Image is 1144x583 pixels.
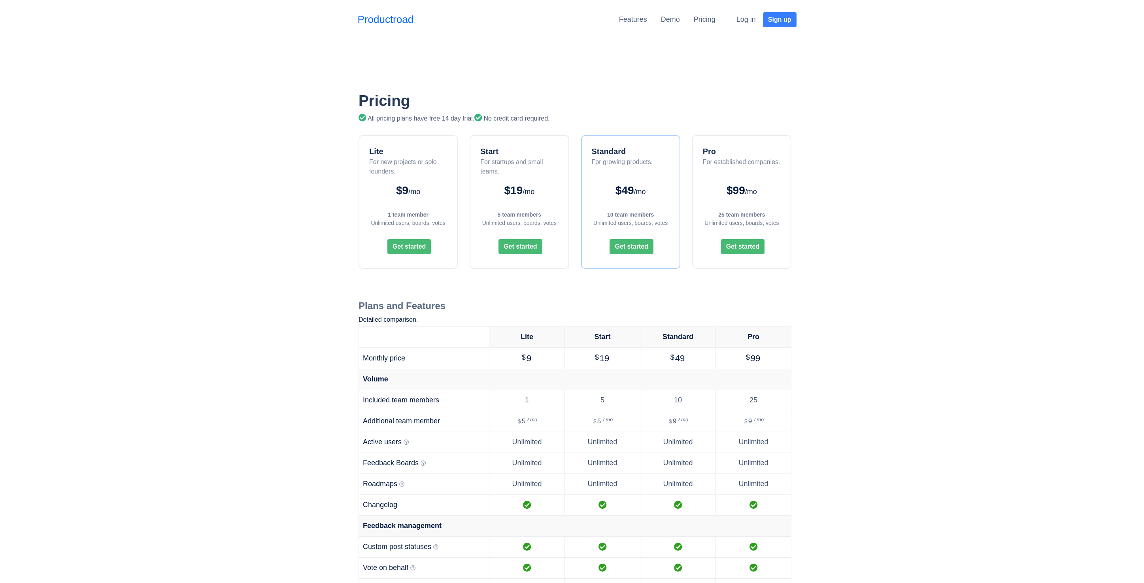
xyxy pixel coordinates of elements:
span: Unlimited [587,459,617,467]
p: Detailed comparison. [359,315,791,325]
span: Feedback Boards [363,459,419,467]
span: 9 [748,417,762,425]
div: For new projects or solo founders. [369,157,449,176]
span: Unlimited [512,480,542,488]
span: $ [518,418,521,425]
span: Unlimited [512,459,542,467]
span: $ [746,353,750,361]
td: Additional team member [359,411,489,432]
sup: / mo [678,417,688,423]
h2: Plans and Features [359,300,791,312]
div: Lite [369,145,449,157]
span: 10 [674,396,682,404]
span: Unlimited [738,438,768,446]
th: Lite [489,326,565,347]
a: Features [619,15,647,23]
h1: Pricing [359,92,791,110]
span: /mo [523,188,534,196]
button: Get started [721,239,765,254]
button: Get started [498,239,542,254]
div: For growing products. [592,157,653,176]
button: Sign up [763,12,797,27]
div: Unlimited users, boards, votes [367,219,449,227]
span: /mo [745,188,757,196]
button: Log in [731,11,761,28]
a: Productroad [358,12,414,27]
span: $ [522,353,526,361]
div: Standard [592,145,653,157]
span: 25 [749,396,757,404]
span: Unlimited [738,459,768,467]
span: Custom post statuses [363,543,431,551]
span: Unlimited [663,480,693,488]
div: Unlimited users, boards, votes [590,219,672,227]
td: Volume [359,369,791,390]
a: Pricing [694,15,715,23]
span: 5 [600,396,604,404]
div: For startups and small teams. [480,157,560,176]
th: Pro [716,326,791,347]
span: 9 [527,353,531,363]
sup: / mo [603,417,613,423]
span: 19 [600,353,609,363]
span: Unlimited [663,459,693,467]
span: $ [593,418,597,425]
div: Unlimited users, boards, votes [478,219,560,227]
strong: 1 team member [388,211,429,218]
span: 5 [522,417,535,425]
span: Vote on behalf [363,564,408,572]
div: $19 [478,182,560,199]
span: $ [595,353,599,361]
span: $ [744,418,748,425]
span: Active users [363,438,402,446]
div: For established companies. [703,157,780,176]
div: Start [480,145,560,157]
td: Feedback management [359,515,791,536]
div: Pro [703,145,780,157]
span: 1 [525,396,529,404]
th: Start [565,326,640,347]
span: 49 [675,353,685,363]
span: Unlimited [738,480,768,488]
span: /mo [634,188,646,196]
div: Unlimited users, boards, votes [701,219,783,227]
td: Changelog [359,494,489,515]
span: Unlimited [512,438,542,446]
span: Unlimited [587,480,617,488]
span: 9 [673,417,686,425]
div: All pricing plans have free 14 day trial. No credit card required. [359,114,791,123]
strong: 10 team members [607,211,654,218]
button: Get started [610,239,653,254]
span: 5 [597,417,611,425]
span: $ [669,418,672,425]
strong: 5 team members [498,211,542,218]
div: $9 [367,182,449,199]
span: /mo [408,188,420,196]
strong: 25 team members [718,211,765,218]
span: Unlimited [587,438,617,446]
button: Get started [387,239,431,254]
a: Demo [661,15,680,23]
span: Roadmaps [363,480,397,488]
sup: / mo [527,417,537,423]
span: $ [670,353,674,361]
td: Monthly price [359,347,489,369]
th: Standard [640,326,716,347]
div: $49 [590,182,672,199]
sup: / mo [754,417,764,423]
td: Included team members [359,390,489,411]
span: Unlimited [663,438,693,446]
div: $99 [701,182,783,199]
span: 99 [751,353,760,363]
